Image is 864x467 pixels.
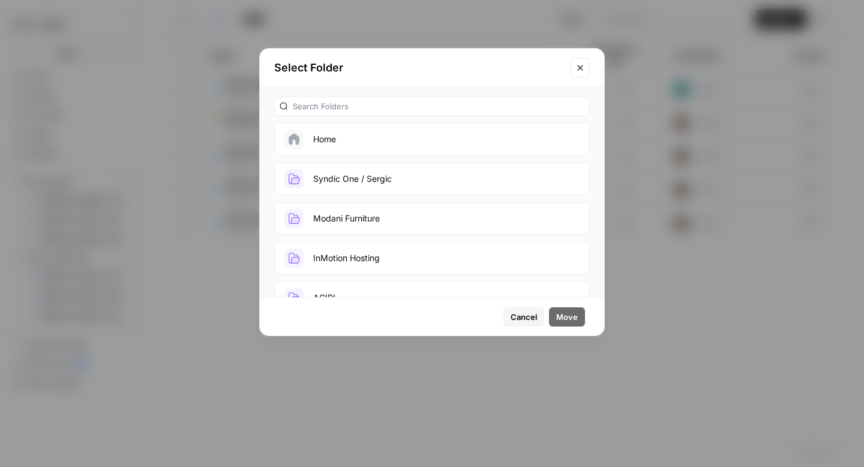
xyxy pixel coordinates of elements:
button: Cancel [503,307,544,327]
button: InMotion Hosting [274,242,590,274]
button: Move [549,307,585,327]
button: Home [274,123,590,155]
span: Cancel [511,311,537,323]
h2: Select Folder [274,59,563,76]
button: AGIPI [274,282,590,314]
input: Search Folders [293,100,584,112]
button: Close modal [571,58,590,77]
button: Syndic One / Sergic [274,163,590,195]
button: Modani Furniture [274,202,590,235]
span: Move [556,311,578,323]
